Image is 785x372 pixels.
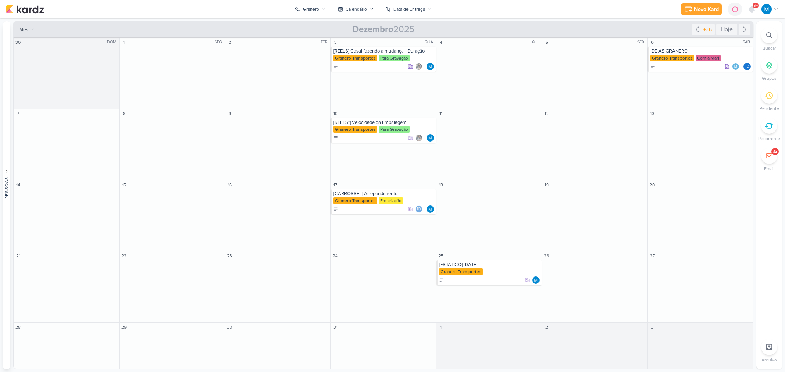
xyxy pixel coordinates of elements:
[14,252,22,260] div: 21
[427,63,434,70] div: Responsável: MARIANA MIRANDA
[532,276,540,284] img: MARIANA MIRANDA
[3,177,10,199] div: Pessoas
[648,39,656,46] div: 6
[532,276,540,284] div: Responsável: MARIANA MIRANDA
[427,134,434,142] div: Responsável: MARIANA MIRANDA
[650,64,655,69] div: A Fazer
[543,39,550,46] div: 5
[332,181,339,189] div: 17
[332,323,339,331] div: 31
[120,323,128,331] div: 29
[648,323,656,331] div: 3
[758,135,780,142] p: Recorrente
[760,105,779,112] p: Pendente
[764,165,775,172] p: Email
[650,55,694,61] div: Granero Transportes
[379,55,410,61] div: Para Gravação
[743,63,751,70] div: Thais de carvalho
[648,181,656,189] div: 20
[543,181,550,189] div: 19
[226,39,233,46] div: 2
[650,48,752,54] div: IDEIAS GRANERO
[226,323,233,331] div: 30
[427,205,434,213] div: Responsável: MARIANA MIRANDA
[14,181,22,189] div: 14
[745,65,749,69] p: Td
[532,39,541,45] div: QUI
[120,110,128,117] div: 8
[762,75,777,82] p: Grupos
[14,323,22,331] div: 28
[754,3,758,8] span: 9+
[333,126,377,133] div: Granero Transportes
[681,3,722,15] button: Novo Kard
[226,181,233,189] div: 16
[437,252,445,260] div: 25
[120,39,128,46] div: 1
[353,24,414,35] span: 2025
[379,197,403,204] div: Em criação
[694,6,719,13] div: Novo Kard
[226,110,233,117] div: 9
[333,55,377,61] div: Granero Transportes
[215,39,224,45] div: SEG
[6,5,44,14] img: kardz.app
[437,39,445,46] div: 4
[437,323,445,331] div: 1
[761,357,777,363] p: Arquivo
[333,207,339,212] div: A Fazer
[743,63,751,70] div: Responsável: Thais de carvalho
[3,21,10,369] button: Pessoas
[439,262,540,268] div: [ESTÁTICO] Natal
[763,45,776,51] p: Buscar
[437,110,445,117] div: 11
[637,39,647,45] div: SEX
[379,126,410,133] div: Para Gravação
[439,278,444,283] div: A Fazer
[773,149,777,154] div: 32
[353,24,393,35] strong: Dezembro
[333,64,339,69] div: A Fazer
[439,268,483,275] div: Granero Transportes
[332,110,339,117] div: 10
[732,63,741,70] div: Colaboradores: MARIANA MIRANDA
[543,110,550,117] div: 12
[415,205,422,213] div: Thais de carvalho
[427,205,434,213] img: MARIANA MIRANDA
[415,63,422,70] img: Everton Granero
[120,252,128,260] div: 22
[415,134,424,142] div: Colaboradores: Everton Granero
[333,197,377,204] div: Granero Transportes
[425,39,435,45] div: QUA
[756,27,782,51] li: Ctrl + F
[333,119,435,125] div: [REELS*] Velocidade da Embalagem
[732,63,739,70] img: MARIANA MIRANDA
[120,181,128,189] div: 15
[543,252,550,260] div: 26
[696,55,721,61] div: Com a Mari
[14,39,22,46] div: 30
[743,39,752,45] div: SAB
[761,4,772,14] img: MARIANA MIRANDA
[332,39,339,46] div: 3
[332,252,339,260] div: 24
[543,323,550,331] div: 2
[716,24,737,35] div: Hoje
[14,110,22,117] div: 7
[321,39,330,45] div: TER
[648,110,656,117] div: 13
[226,252,233,260] div: 23
[19,26,29,33] span: mês
[417,207,421,211] p: Td
[415,205,424,213] div: Colaboradores: Thais de carvalho
[648,252,656,260] div: 27
[415,63,424,70] div: Colaboradores: Everton Granero
[333,48,435,54] div: [REELS] Casal fazendo a mudança - Duração
[107,39,119,45] div: DOM
[427,63,434,70] img: MARIANA MIRANDA
[333,191,435,197] div: [CARROSSEL] Arrependimento
[333,135,339,140] div: A Fazer
[427,134,434,142] img: MARIANA MIRANDA
[437,181,445,189] div: 18
[702,26,713,33] div: +36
